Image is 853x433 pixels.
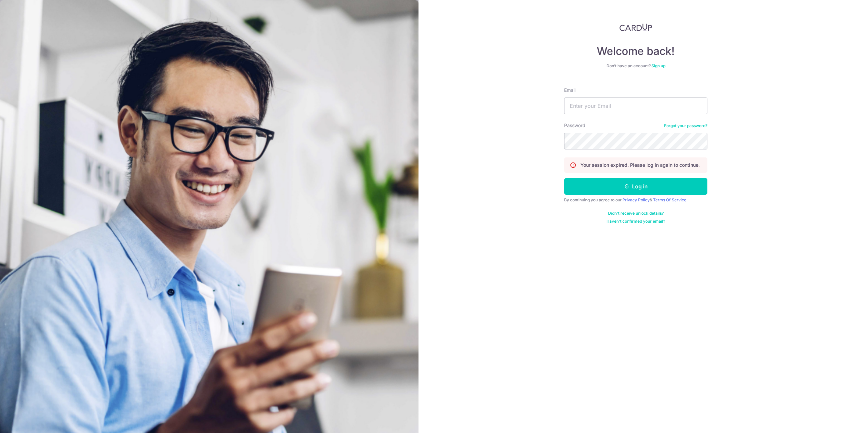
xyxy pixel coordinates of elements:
[580,162,700,168] p: Your session expired. Please log in again to continue.
[622,197,650,202] a: Privacy Policy
[608,211,664,216] a: Didn't receive unlock details?
[619,23,652,31] img: CardUp Logo
[564,63,707,69] div: Don’t have an account?
[653,197,686,202] a: Terms Of Service
[564,197,707,203] div: By continuing you agree to our &
[564,178,707,195] button: Log in
[564,45,707,58] h4: Welcome back!
[651,63,665,68] a: Sign up
[564,98,707,114] input: Enter your Email
[564,87,575,94] label: Email
[564,122,585,129] label: Password
[606,219,665,224] a: Haven't confirmed your email?
[664,123,707,128] a: Forgot your password?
